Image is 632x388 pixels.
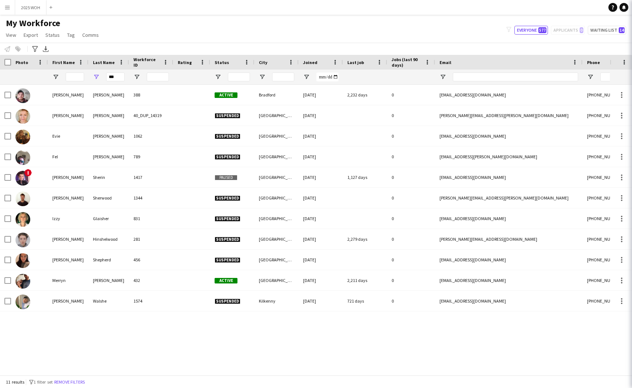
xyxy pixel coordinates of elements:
[88,229,129,249] div: Hinshelwood
[31,45,39,53] app-action-btn: Advanced filters
[15,191,30,206] img: Harry Sherwood
[133,74,140,80] button: Open Filter Menu
[299,85,343,105] div: [DATE]
[453,73,578,81] input: Email Filter Input
[587,74,594,80] button: Open Filter Menu
[254,126,299,146] div: [GEOGRAPHIC_DATA]
[24,32,38,38] span: Export
[343,291,387,311] div: 721 days
[215,60,229,65] span: Status
[93,60,115,65] span: Last Name
[387,147,435,167] div: 0
[587,60,600,65] span: Phone
[48,126,88,146] div: Evie
[303,60,317,65] span: Joined
[215,134,240,139] span: Suspended
[435,208,583,229] div: [EMAIL_ADDRESS][DOMAIN_NAME]
[129,85,173,105] div: 388
[48,85,88,105] div: [PERSON_NAME]
[215,175,237,180] span: Paused
[387,250,435,270] div: 0
[387,291,435,311] div: 0
[387,229,435,249] div: 0
[588,26,626,35] button: Waiting list14
[88,147,129,167] div: [PERSON_NAME]
[215,195,240,201] span: Suspended
[435,147,583,167] div: [EMAIL_ADDRESS][PERSON_NAME][DOMAIN_NAME]
[387,208,435,229] div: 0
[303,74,310,80] button: Open Filter Menu
[88,105,129,126] div: [PERSON_NAME]
[299,188,343,208] div: [DATE]
[343,85,387,105] div: 2,232 days
[15,233,30,247] img: Lois Hinshelwood
[440,74,446,80] button: Open Filter Menu
[48,270,88,290] div: Merryn
[133,57,160,68] span: Workforce ID
[24,169,32,176] span: !
[215,237,240,242] span: Suspended
[15,171,30,186] img: Gorden Sherin
[254,85,299,105] div: Bradford
[299,291,343,311] div: [DATE]
[435,229,583,249] div: [PERSON_NAME][EMAIL_ADDRESS][DOMAIN_NAME]
[34,379,53,385] span: 1 filter set
[6,18,60,29] span: My Workforce
[387,270,435,290] div: 0
[129,167,173,187] div: 1417
[440,60,451,65] span: Email
[299,126,343,146] div: [DATE]
[392,57,422,68] span: Jobs (last 90 days)
[215,74,221,80] button: Open Filter Menu
[254,188,299,208] div: [GEOGRAPHIC_DATA]
[53,378,86,386] button: Remove filters
[215,257,240,263] span: Suspended
[387,105,435,126] div: 0
[435,188,583,208] div: [PERSON_NAME][EMAIL_ADDRESS][PERSON_NAME][DOMAIN_NAME]
[15,150,30,165] img: Fel Sheils
[88,85,129,105] div: [PERSON_NAME]
[299,250,343,270] div: [DATE]
[129,147,173,167] div: 789
[48,188,88,208] div: [PERSON_NAME]
[15,253,30,268] img: Melissa Shepherd
[215,216,240,222] span: Suspended
[347,60,364,65] span: Last job
[64,30,78,40] a: Tag
[228,73,250,81] input: Status Filter Input
[215,113,240,119] span: Suspended
[93,74,100,80] button: Open Filter Menu
[254,291,299,311] div: Kilkenny
[387,85,435,105] div: 0
[129,270,173,290] div: 432
[88,126,129,146] div: [PERSON_NAME]
[435,250,583,270] div: [EMAIL_ADDRESS][DOMAIN_NAME]
[299,105,343,126] div: [DATE]
[387,167,435,187] div: 0
[21,30,41,40] a: Export
[15,130,30,144] img: Evie Fisher
[435,291,583,311] div: [EMAIL_ADDRESS][DOMAIN_NAME]
[435,105,583,126] div: [PERSON_NAME][EMAIL_ADDRESS][PERSON_NAME][DOMAIN_NAME]
[619,27,625,33] span: 14
[15,88,30,103] img: Anthony Sheldon
[82,32,99,38] span: Comms
[129,188,173,208] div: 1344
[215,154,240,160] span: Suspended
[129,126,173,146] div: 1062
[254,167,299,187] div: [GEOGRAPHIC_DATA]
[147,73,169,81] input: Workforce ID Filter Input
[41,45,50,53] app-action-btn: Export XLSX
[343,270,387,290] div: 2,211 days
[88,188,129,208] div: Sherwood
[435,85,583,105] div: [EMAIL_ADDRESS][DOMAIN_NAME]
[42,30,63,40] a: Status
[88,291,129,311] div: Walshe
[254,229,299,249] div: [GEOGRAPHIC_DATA]
[15,212,30,227] img: Izzy Glaisher
[343,167,387,187] div: 1,127 days
[215,299,240,304] span: Suspended
[45,32,60,38] span: Status
[387,188,435,208] div: 0
[15,60,28,65] span: Photo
